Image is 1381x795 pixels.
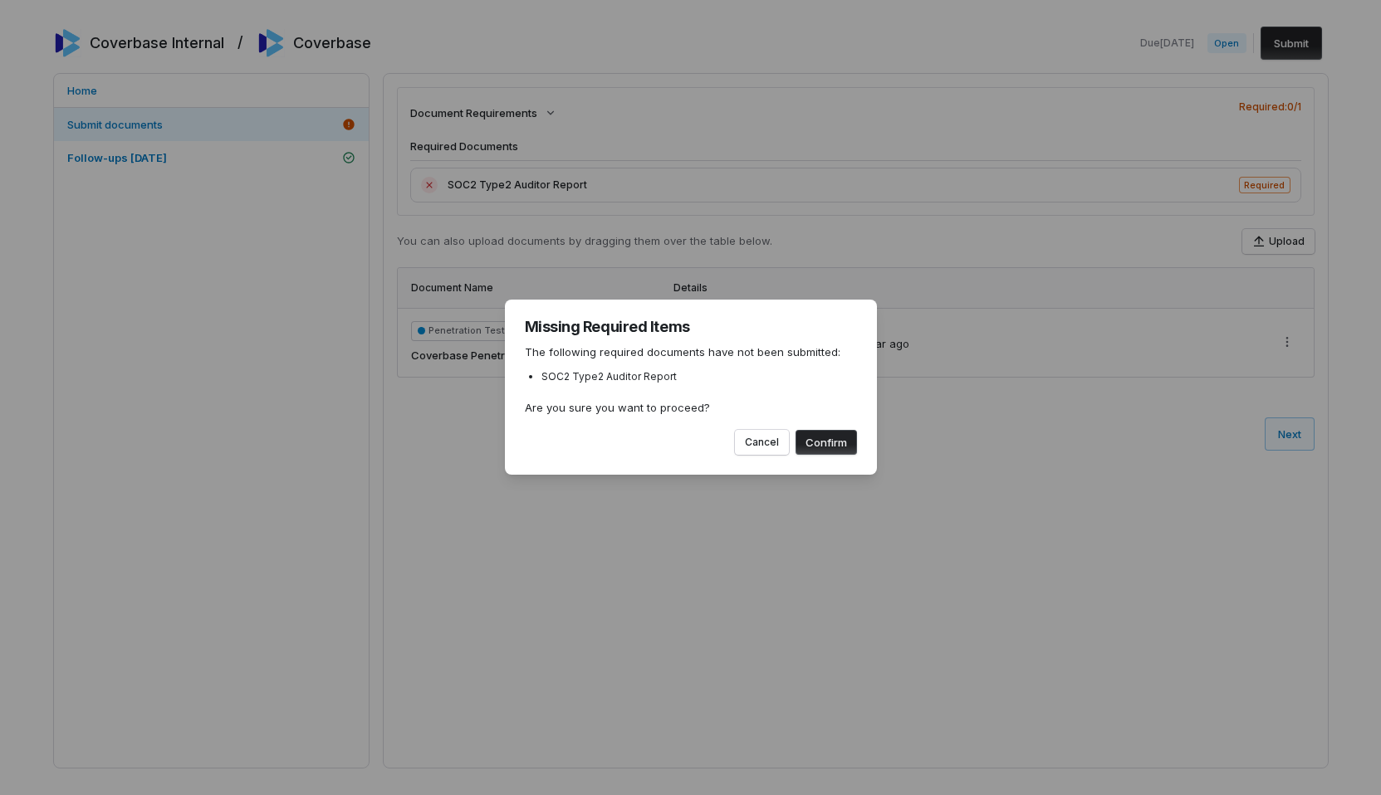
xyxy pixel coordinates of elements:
[525,344,857,361] p: The following required documents have not been submitted:
[735,430,789,455] button: Cancel
[525,319,857,334] h2: Missing Required Items
[796,430,857,455] button: Confirm
[525,400,857,417] p: Are you sure you want to proceed?
[541,370,857,383] li: SOC2 Type2 Auditor Report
